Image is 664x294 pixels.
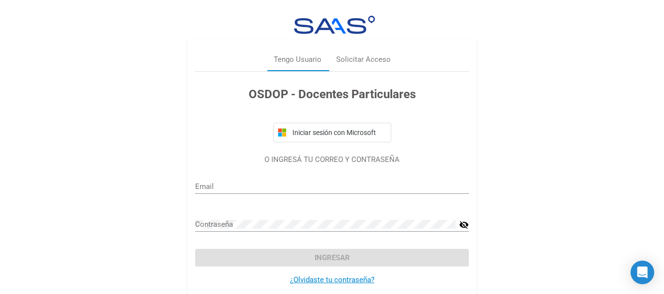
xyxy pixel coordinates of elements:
[290,275,375,284] a: ¿Olvidaste tu contraseña?
[459,219,469,231] mat-icon: visibility_off
[315,253,350,262] span: Ingresar
[273,123,391,142] button: Iniciar sesión con Microsoft
[274,54,321,65] div: Tengo Usuario
[195,249,469,267] button: Ingresar
[195,85,469,103] h3: OSDOP - Docentes Particulares
[631,261,654,284] div: Open Intercom Messenger
[195,154,469,165] p: O INGRESÁ TU CORREO Y CONTRASEÑA
[290,129,387,136] span: Iniciar sesión con Microsoft
[336,54,391,65] div: Solicitar Acceso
